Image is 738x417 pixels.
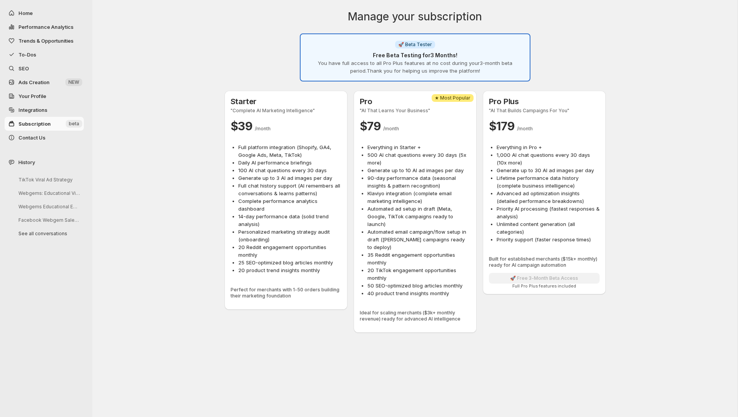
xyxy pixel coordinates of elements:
[12,201,85,213] button: Webgems Educational Email Content
[367,189,470,205] li: Klaviyo integration (complete email marketing intelligence)
[367,151,470,166] li: 500 AI chat questions every 30 days (5x more)
[69,121,79,127] span: beta
[517,126,533,131] span: / month
[360,97,470,106] h2: Pro
[238,259,341,266] li: 25 SEO-optimized blog articles monthly
[18,79,50,85] span: Ads Creation
[238,213,341,228] li: 14-day performance data (solid trend analysis)
[18,158,35,166] span: History
[5,61,84,75] a: SEO
[497,205,600,220] li: Priority AI processing (fastest responses & analysis)
[348,9,482,24] h1: Manage your subscription
[489,256,600,268] span: Built for established merchants ($15k+ monthly) ready for AI campaign automation
[238,143,341,159] li: Full platform integration (Shopify, GA4, Google Ads, Meta, TikTok)
[18,38,73,44] span: Trends & Opportunities
[497,143,600,151] li: Everything in Pro +
[497,236,600,243] li: Priority support (faster response times)
[489,108,600,114] span: "AI That Builds Campaigns For You"
[231,118,341,134] p: $ 39
[383,126,399,131] span: / month
[18,93,46,99] span: Your Profile
[18,121,51,127] span: Subscription
[5,48,84,61] button: To-Dos
[497,220,600,236] li: Unlimited content generation (all categories)
[12,228,85,239] button: See all conversations
[435,95,470,101] span: ★ Most Popular
[489,118,600,134] p: $ 179
[238,197,341,213] li: Complete performance analytics dashboard
[231,97,341,106] h2: Starter
[360,118,470,134] p: $ 79
[238,182,341,197] li: Full chat history support (AI remembers all conversations & learns patterns)
[18,135,45,141] span: Contact Us
[5,6,84,20] button: Home
[497,151,600,166] li: 1,000 AI chat questions every 30 days (10x more)
[12,174,85,186] button: TikTok Viral Ad Strategy
[18,52,36,58] span: To-Dos
[18,107,47,113] span: Integrations
[367,251,470,266] li: 35 Reddit engagement opportunities monthly
[18,24,73,30] span: Performance Analytics
[238,228,341,243] li: Personalized marketing strategy audit (onboarding)
[5,34,84,48] button: Trends & Opportunities
[497,189,600,205] li: Advanced ad optimization insights (detailed performance breakdowns)
[238,159,341,166] li: Daily AI performance briefings
[18,65,29,71] span: SEO
[367,166,470,174] li: Generate up to 10 AI ad images per day
[367,205,470,228] li: Automated ad setup in draft (Meta, Google, TikTok campaigns ready to launch)
[12,214,85,226] button: Facebook Webgem Sales Campaign Setup
[5,89,84,103] a: Your Profile
[307,52,524,59] h2: Free Beta Testing for 3 Months !
[5,103,84,117] a: Integrations
[360,108,470,114] span: "AI That Learns Your Business"
[497,174,600,189] li: Lifetime performance data history (complete business intelligence)
[238,166,341,174] li: 100 AI chat questions every 30 days
[367,143,470,151] li: Everything in Starter +
[367,289,470,297] li: 40 product trend insights monthly
[307,59,524,75] p: You have full access to all Pro Plus features at no cost during your 3-month beta period. Thank y...
[5,117,84,131] button: Subscription
[5,75,84,89] button: Ads Creation
[367,228,470,251] li: Automated email campaign/flow setup in draft ([PERSON_NAME] campaigns ready to deploy)
[18,10,33,16] span: Home
[238,266,341,274] li: 20 product trend insights monthly
[231,108,341,114] span: "Complete AI Marketing Intelligence"
[231,287,341,299] span: Perfect for merchants with 1-50 orders building their marketing foundation
[255,126,271,131] span: / month
[497,166,600,174] li: Generate up to 30 AI ad images per day
[12,187,85,199] button: Webgems: Educational Video & Email
[68,79,79,85] span: NEW
[367,174,470,189] li: 90-day performance data (seasonal insights & pattern recognition)
[238,174,341,182] li: Generate up to 3 AI ad images per day
[398,42,432,48] span: 🚀 Beta Tester
[367,266,470,282] li: 20 TikTok engagement opportunities monthly
[238,243,341,259] li: 20 Reddit engagement opportunities monthly
[5,131,84,145] button: Contact Us
[367,282,470,289] li: 50 SEO-optimized blog articles monthly
[5,20,84,34] button: Performance Analytics
[489,97,600,106] h2: Pro Plus
[489,284,600,288] p: Full Pro Plus features included
[360,310,470,322] span: Ideal for scaling merchants ($3k+ monthly revenue) ready for advanced AI intelligence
